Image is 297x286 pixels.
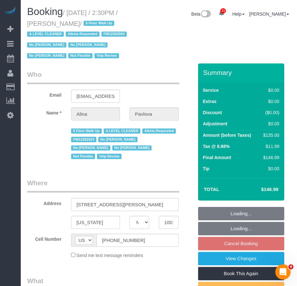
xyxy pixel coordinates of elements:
label: Name * [22,107,66,116]
a: View Changes [198,252,284,265]
span: FW12262024 [101,32,127,37]
span: Booking [27,6,63,17]
label: Cell Number [22,234,66,242]
input: First Name [71,107,120,121]
div: $0.00 [261,121,279,127]
input: Email [71,90,120,103]
label: Amount (before Taxes) [203,132,251,138]
label: Adjustment [203,121,227,127]
label: Tax @ 8.88% [203,143,230,150]
span: No [PERSON_NAME] [68,42,108,48]
span: Not Flexible [68,53,93,58]
span: Not Flexible [71,154,95,159]
label: Extras [203,98,217,105]
div: $0.00 [261,98,279,105]
span: No [PERSON_NAME] [27,42,66,48]
input: Cell Number [97,234,179,247]
label: Address [22,198,66,207]
strong: Total [204,187,219,192]
input: Last Name [130,107,179,121]
h3: Summary [203,69,281,76]
div: ($0.00) [261,109,279,116]
span: Alketa Requested [142,128,176,134]
span: A LEVEL CLEANER [104,128,140,134]
span: 4 [288,264,293,269]
a: [PERSON_NAME] [249,11,289,17]
legend: Where [27,178,179,193]
iframe: Intercom live chat [275,264,291,280]
a: Help [232,11,245,17]
label: Discount [203,109,222,116]
span: A LEVEL CLEANER [27,32,64,37]
a: Beta [191,11,211,17]
div: $135.00 [261,132,279,138]
img: Automaid Logo [4,6,17,15]
label: Tip [203,165,210,172]
legend: Who [27,70,179,84]
span: No [PERSON_NAME] [98,137,137,142]
div: $11.99 [261,143,279,150]
div: $0.00 [261,87,279,93]
label: Service [203,87,219,93]
input: City [71,216,120,229]
div: $0.00 [261,165,279,172]
a: Book This Again [198,267,284,280]
span: FW12262024 [71,137,96,142]
span: 5 Floor Walk Up [84,21,114,26]
span: 11 [220,8,226,13]
span: Alketa Requested [66,32,100,37]
span: Send me text message reminders [77,253,143,258]
input: Zip Code [159,216,179,229]
label: Email [22,90,66,98]
span: Yelp Review [97,154,122,159]
span: No [PERSON_NAME] [27,53,66,58]
span: 5 Floor Walk Up [71,128,102,134]
h4: $146.99 [242,187,278,192]
span: Yelp Review [94,53,119,58]
span: No [PERSON_NAME] [71,145,110,150]
label: Final Amount [203,154,231,161]
a: 11 [215,6,228,20]
img: New interface [200,10,211,18]
span: No [PERSON_NAME] [112,145,152,150]
div: $146.99 [261,154,279,161]
small: / [DATE] / 2:30PM / [PERSON_NAME] [27,9,129,60]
